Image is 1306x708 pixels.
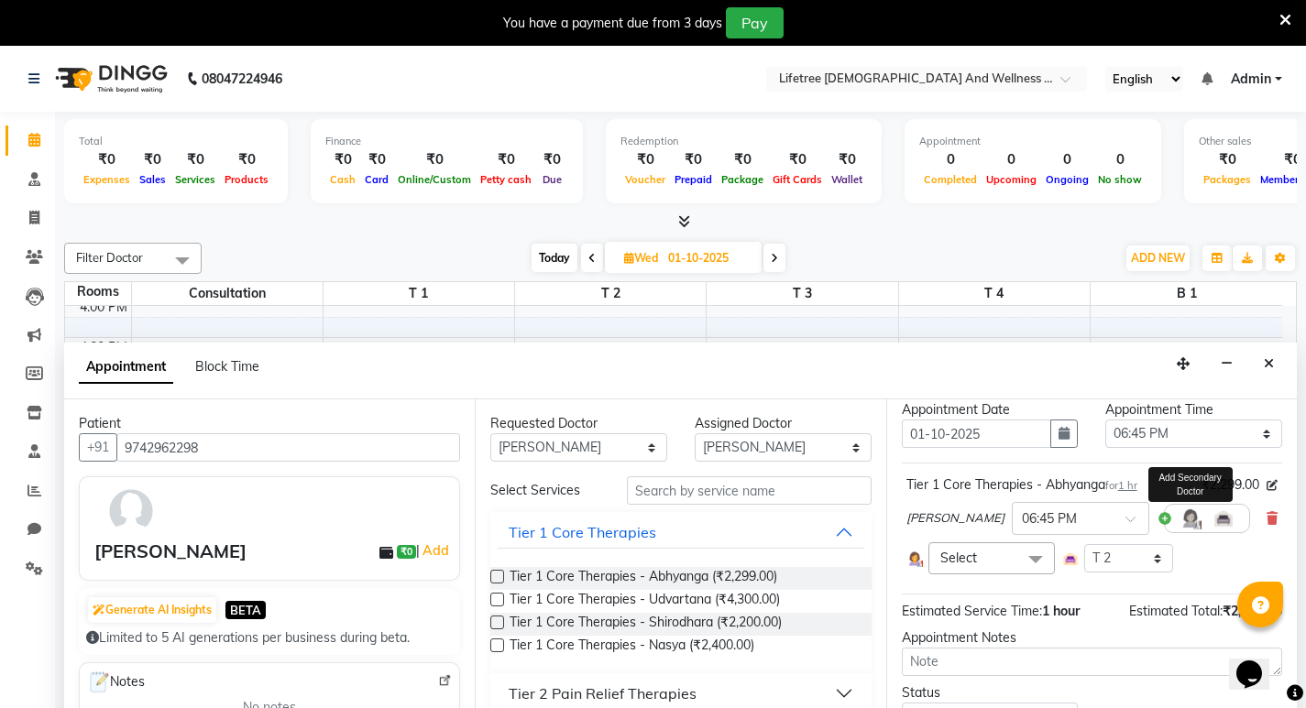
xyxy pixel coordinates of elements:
[76,338,131,357] div: 4:30 PM
[663,245,754,272] input: 2025-10-01
[510,613,782,636] span: Tier 1 Core Therapies - Shirodhara (₹2,200.00)
[324,282,514,305] span: T 1
[982,149,1041,170] div: 0
[420,539,452,561] a: Add
[902,419,1052,448] input: yyyy-mm-dd
[490,414,667,433] div: Requested Doctor
[1093,149,1147,170] div: 0
[79,433,117,462] button: +91
[195,358,259,375] span: Block Time
[717,149,768,170] div: ₹0
[325,134,568,149] div: Finance
[1223,603,1282,619] span: ₹2,299.00
[982,173,1041,186] span: Upcoming
[509,521,656,543] div: Tier 1 Core Therapies
[220,173,273,186] span: Products
[325,173,360,186] span: Cash
[132,282,323,305] span: Consultation
[1148,467,1233,502] div: Add Secondary Doctor
[360,173,393,186] span: Card
[510,590,780,613] span: Tier 1 Core Therapies - Udvartana (₹4,300.00)
[170,149,220,170] div: ₹0
[695,414,872,433] div: Assigned Doctor
[393,173,476,186] span: Online/Custom
[899,282,1090,305] span: T 4
[726,7,784,38] button: Pay
[1041,173,1093,186] span: Ongoing
[79,173,135,186] span: Expenses
[538,173,566,186] span: Due
[902,683,1079,703] div: Status
[1091,282,1282,305] span: B 1
[135,173,170,186] span: Sales
[536,149,568,170] div: ₹0
[1199,173,1256,186] span: Packages
[1199,149,1256,170] div: ₹0
[902,628,1282,648] div: Appointment Notes
[325,149,360,170] div: ₹0
[509,682,697,704] div: Tier 2 Pain Relief Therapies
[919,173,982,186] span: Completed
[1267,480,1278,491] i: Edit price
[79,149,135,170] div: ₹0
[919,134,1147,149] div: Appointment
[827,149,867,170] div: ₹0
[79,351,173,384] span: Appointment
[1062,550,1079,567] img: Interior.png
[393,149,476,170] div: ₹0
[515,282,706,305] span: T 2
[940,550,977,566] span: Select
[170,173,220,186] span: Services
[79,414,460,433] div: Patient
[86,628,453,648] div: Limited to 5 AI generations per business during beta.
[1118,479,1137,492] span: 1 hr
[1129,603,1223,619] span: Estimated Total:
[1213,507,1235,529] img: Interior.png
[220,149,273,170] div: ₹0
[707,282,897,305] span: T 3
[1231,70,1271,89] span: Admin
[717,173,768,186] span: Package
[1105,400,1282,419] div: Appointment Time
[476,173,536,186] span: Petty cash
[87,670,145,694] span: Notes
[1180,507,1202,529] img: Hairdresser.png
[416,539,452,561] span: |
[94,538,247,565] div: [PERSON_NAME]
[902,603,1042,619] span: Estimated Service Time:
[906,550,923,567] img: Hairdresser.png
[1041,149,1093,170] div: 0
[670,173,717,186] span: Prepaid
[65,282,131,301] div: Rooms
[627,476,872,505] input: Search by service name
[104,485,158,538] img: avatar
[902,400,1079,419] div: Appointment Date
[135,149,170,170] div: ₹0
[906,509,1004,528] span: [PERSON_NAME]
[768,149,827,170] div: ₹0
[1093,173,1147,186] span: No show
[76,250,143,265] span: Filter Doctor
[360,149,393,170] div: ₹0
[1126,245,1190,271] button: ADD NEW
[919,149,982,170] div: 0
[620,173,670,186] span: Voucher
[510,636,754,659] span: Tier 1 Core Therapies - Nasya (₹2,400.00)
[620,134,867,149] div: Redemption
[476,149,536,170] div: ₹0
[225,601,266,618] span: BETA
[202,53,282,104] b: 08047224946
[510,567,777,590] span: Tier 1 Core Therapies - Abhyanga (₹2,299.00)
[1229,635,1288,690] iframe: chat widget
[670,149,717,170] div: ₹0
[503,14,722,33] div: You have a payment due from 3 days
[620,251,663,265] span: Wed
[1105,479,1137,492] small: for
[76,298,131,317] div: 4:00 PM
[477,481,612,500] div: Select Services
[1131,251,1185,265] span: ADD NEW
[1256,350,1282,378] button: Close
[116,433,460,462] input: Search by Name/Mobile/Email/Code
[397,545,416,560] span: ₹0
[620,149,670,170] div: ₹0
